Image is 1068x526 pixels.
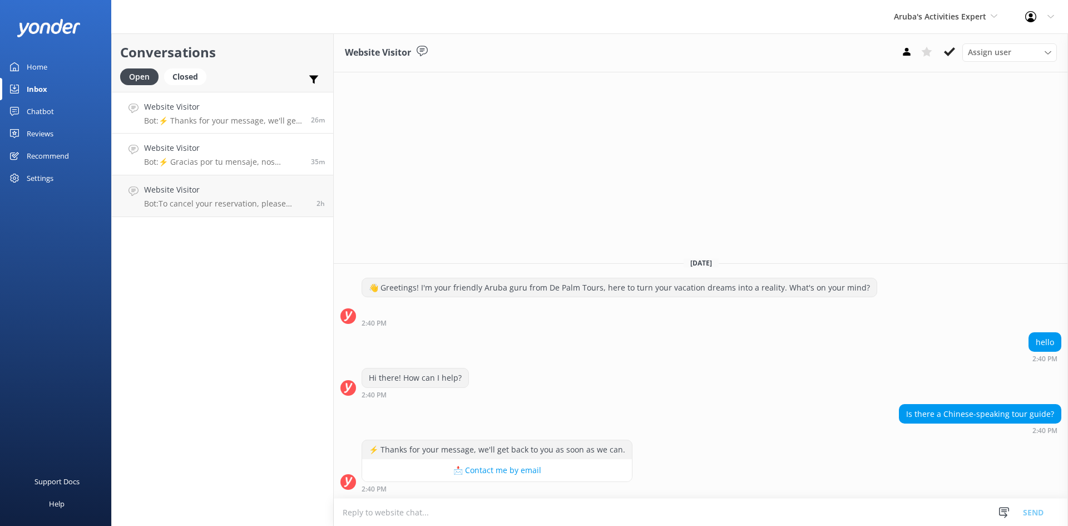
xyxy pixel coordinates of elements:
strong: 2:40 PM [1032,356,1057,362]
div: Settings [27,167,53,189]
div: Recommend [27,145,69,167]
div: Aug 27 2025 02:40pm (UTC -04:00) America/Caracas [899,426,1061,434]
div: Hi there! How can I help? [362,368,468,387]
h3: Website Visitor [345,46,411,60]
div: Open [120,68,159,85]
a: Open [120,70,164,82]
div: Help [49,493,65,515]
span: Aruba's Activities Expert [894,11,986,22]
p: Bot: ⚡ Thanks for your message, we'll get back to you as soon as we can. [144,116,303,126]
button: 📩 Contact me by email [362,459,632,481]
h4: Website Visitor [144,101,303,113]
div: Chatbot [27,100,54,122]
a: Website VisitorBot:To cancel your reservation, please contact our customer service team at [PHONE... [112,175,333,217]
a: Website VisitorBot:⚡ Gracias por tu mensaje, nos pondremos en contacto contigo lo antes posible.35m [112,134,333,175]
span: Aug 27 2025 02:40pm (UTC -04:00) America/Caracas [311,115,325,125]
div: 👋 Greetings! I'm your friendly Aruba guru from De Palm Tours, here to turn your vacation dreams i... [362,278,877,297]
div: Support Docs [34,470,80,493]
div: ⚡ Thanks for your message, we'll get back to you as soon as we can. [362,440,632,459]
span: Assign user [968,46,1011,58]
div: Home [27,56,47,78]
p: Bot: To cancel your reservation, please contact our customer service team at [PHONE_NUMBER] or em... [144,199,308,209]
h4: Website Visitor [144,184,308,196]
span: Aug 27 2025 02:31pm (UTC -04:00) America/Caracas [311,157,325,166]
span: Aug 27 2025 01:05pm (UTC -04:00) America/Caracas [317,199,325,208]
a: Website VisitorBot:⚡ Thanks for your message, we'll get back to you as soon as we can.26m [112,92,333,134]
div: Aug 27 2025 02:40pm (UTC -04:00) America/Caracas [1029,355,1061,362]
div: Aug 27 2025 02:40pm (UTC -04:00) America/Caracas [362,319,877,327]
strong: 2:40 PM [362,392,387,399]
div: Aug 27 2025 02:40pm (UTC -04:00) America/Caracas [362,485,632,493]
img: yonder-white-logo.png [17,19,81,37]
strong: 2:40 PM [362,486,387,493]
div: Assign User [962,43,1057,61]
div: Reviews [27,122,53,145]
h2: Conversations [120,42,325,63]
strong: 2:40 PM [362,320,387,327]
div: Aug 27 2025 02:40pm (UTC -04:00) America/Caracas [362,391,469,399]
div: hello [1029,333,1061,352]
a: Closed [164,70,212,82]
div: Closed [164,68,206,85]
div: Inbox [27,78,47,100]
strong: 2:40 PM [1032,427,1057,434]
h4: Website Visitor [144,142,303,154]
span: [DATE] [684,258,719,268]
p: Bot: ⚡ Gracias por tu mensaje, nos pondremos en contacto contigo lo antes posible. [144,157,303,167]
div: Is there a Chinese-speaking tour guide? [899,405,1061,424]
